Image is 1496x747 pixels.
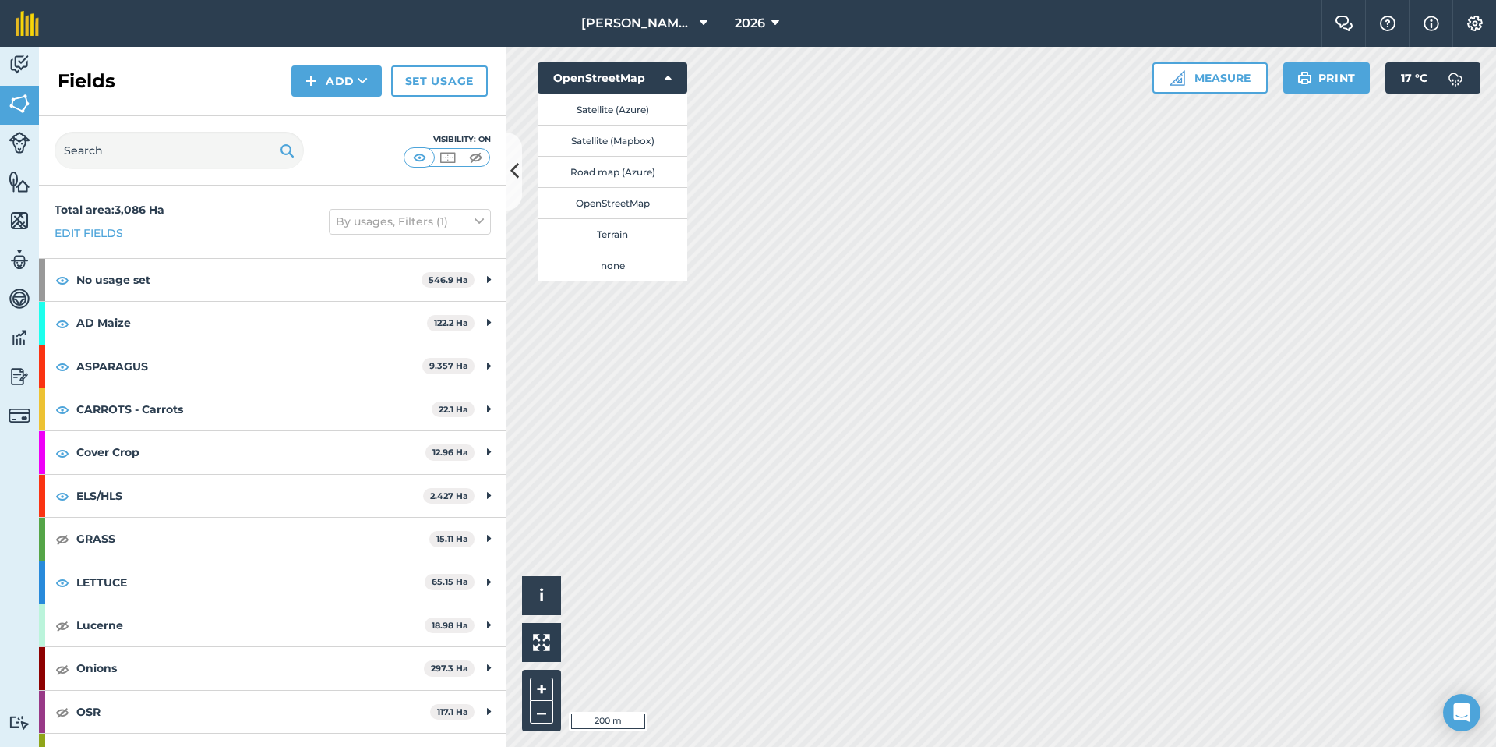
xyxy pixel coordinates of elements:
strong: 122.2 Ha [434,317,468,328]
button: Print [1283,62,1371,94]
strong: ASPARAGUS [76,345,422,388]
img: A cog icon [1466,16,1484,31]
strong: GRASS [76,518,429,560]
img: svg+xml;base64,PD94bWwgdmVyc2lvbj0iMS4wIiBlbmNvZGluZz0idXRmLTgiPz4KPCEtLSBHZW5lcmF0b3I6IEFkb2JlIE... [9,53,30,76]
button: Satellite (Azure) [538,94,687,125]
img: svg+xml;base64,PHN2ZyB4bWxucz0iaHR0cDovL3d3dy53My5vcmcvMjAwMC9zdmciIHdpZHRoPSIxOCIgaGVpZ2h0PSIyNC... [55,400,69,419]
strong: 2.427 Ha [430,490,468,501]
button: OpenStreetMap [538,62,687,94]
strong: OSR [76,691,430,733]
a: Set usage [391,65,488,97]
strong: AD Maize [76,302,427,344]
input: Search [55,132,304,169]
strong: 15.11 Ha [436,533,468,544]
strong: CARROTS - Carrots [76,388,432,430]
strong: 65.15 Ha [432,576,468,587]
img: svg+xml;base64,PD94bWwgdmVyc2lvbj0iMS4wIiBlbmNvZGluZz0idXRmLTgiPz4KPCEtLSBHZW5lcmF0b3I6IEFkb2JlIE... [9,365,30,388]
strong: Onions [76,647,424,689]
img: svg+xml;base64,PHN2ZyB4bWxucz0iaHR0cDovL3d3dy53My5vcmcvMjAwMC9zdmciIHdpZHRoPSIxOCIgaGVpZ2h0PSIyNC... [55,660,69,678]
img: A question mark icon [1378,16,1397,31]
a: Edit fields [55,225,123,242]
img: svg+xml;base64,PHN2ZyB4bWxucz0iaHR0cDovL3d3dy53My5vcmcvMjAwMC9zdmciIHdpZHRoPSIxOCIgaGVpZ2h0PSIyNC... [55,573,69,592]
button: Terrain [538,218,687,250]
img: svg+xml;base64,PHN2ZyB4bWxucz0iaHR0cDovL3d3dy53My5vcmcvMjAwMC9zdmciIHdpZHRoPSIxOCIgaGVpZ2h0PSIyNC... [55,444,69,462]
img: svg+xml;base64,PD94bWwgdmVyc2lvbj0iMS4wIiBlbmNvZGluZz0idXRmLTgiPz4KPCEtLSBHZW5lcmF0b3I6IEFkb2JlIE... [9,132,30,154]
img: svg+xml;base64,PD94bWwgdmVyc2lvbj0iMS4wIiBlbmNvZGluZz0idXRmLTgiPz4KPCEtLSBHZW5lcmF0b3I6IEFkb2JlIE... [9,405,30,427]
strong: LETTUCE [76,561,425,604]
div: OSR117.1 Ha [39,691,506,733]
strong: Total area : 3,086 Ha [55,203,164,217]
div: LETTUCE65.15 Ha [39,561,506,604]
img: svg+xml;base64,PHN2ZyB4bWxucz0iaHR0cDovL3d3dy53My5vcmcvMjAwMC9zdmciIHdpZHRoPSIxOSIgaGVpZ2h0PSIyNC... [1297,69,1312,87]
button: i [522,576,561,615]
h2: Fields [58,69,115,94]
button: Satellite (Mapbox) [538,125,687,156]
button: Measure [1152,62,1268,94]
button: Road map (Azure) [538,156,687,187]
img: svg+xml;base64,PHN2ZyB4bWxucz0iaHR0cDovL3d3dy53My5vcmcvMjAwMC9zdmciIHdpZHRoPSI1MCIgaGVpZ2h0PSI0MC... [438,150,457,165]
button: none [538,250,687,281]
span: 17 ° C [1401,62,1427,94]
div: AD Maize122.2 Ha [39,302,506,344]
img: svg+xml;base64,PHN2ZyB4bWxucz0iaHR0cDovL3d3dy53My5vcmcvMjAwMC9zdmciIHdpZHRoPSIxNyIgaGVpZ2h0PSIxNy... [1424,14,1439,33]
strong: 22.1 Ha [439,404,468,415]
img: svg+xml;base64,PHN2ZyB4bWxucz0iaHR0cDovL3d3dy53My5vcmcvMjAwMC9zdmciIHdpZHRoPSIxOCIgaGVpZ2h0PSIyNC... [55,271,69,289]
img: svg+xml;base64,PD94bWwgdmVyc2lvbj0iMS4wIiBlbmNvZGluZz0idXRmLTgiPz4KPCEtLSBHZW5lcmF0b3I6IEFkb2JlIE... [9,326,30,349]
button: – [530,701,553,724]
strong: 18.98 Ha [432,620,468,631]
img: svg+xml;base64,PHN2ZyB4bWxucz0iaHR0cDovL3d3dy53My5vcmcvMjAwMC9zdmciIHdpZHRoPSIxOCIgaGVpZ2h0PSIyNC... [55,529,69,548]
strong: No usage set [76,259,422,301]
img: svg+xml;base64,PHN2ZyB4bWxucz0iaHR0cDovL3d3dy53My5vcmcvMjAwMC9zdmciIHdpZHRoPSIxOSIgaGVpZ2h0PSIyNC... [280,141,295,160]
img: svg+xml;base64,PHN2ZyB4bWxucz0iaHR0cDovL3d3dy53My5vcmcvMjAwMC9zdmciIHdpZHRoPSIxNCIgaGVpZ2h0PSIyNC... [305,72,316,90]
strong: 297.3 Ha [431,663,468,674]
img: Two speech bubbles overlapping with the left bubble in the forefront [1335,16,1353,31]
img: svg+xml;base64,PD94bWwgdmVyc2lvbj0iMS4wIiBlbmNvZGluZz0idXRmLTgiPz4KPCEtLSBHZW5lcmF0b3I6IEFkb2JlIE... [9,287,30,310]
img: svg+xml;base64,PHN2ZyB4bWxucz0iaHR0cDovL3d3dy53My5vcmcvMjAwMC9zdmciIHdpZHRoPSI1MCIgaGVpZ2h0PSI0MC... [466,150,485,165]
img: svg+xml;base64,PD94bWwgdmVyc2lvbj0iMS4wIiBlbmNvZGluZz0idXRmLTgiPz4KPCEtLSBHZW5lcmF0b3I6IEFkb2JlIE... [1440,62,1471,94]
strong: ELS/HLS [76,475,423,517]
img: svg+xml;base64,PHN2ZyB4bWxucz0iaHR0cDovL3d3dy53My5vcmcvMjAwMC9zdmciIHdpZHRoPSI1NiIgaGVpZ2h0PSI2MC... [9,170,30,193]
img: fieldmargin Logo [16,11,39,36]
img: Four arrows, one pointing top left, one top right, one bottom right and the last bottom left [533,634,550,651]
span: [PERSON_NAME] Ltd. [581,14,693,33]
strong: 546.9 Ha [429,274,468,285]
strong: 12.96 Ha [432,447,468,458]
img: svg+xml;base64,PHN2ZyB4bWxucz0iaHR0cDovL3d3dy53My5vcmcvMjAwMC9zdmciIHdpZHRoPSI1NiIgaGVpZ2h0PSI2MC... [9,92,30,115]
div: CARROTS - Carrots22.1 Ha [39,388,506,430]
div: Lucerne18.98 Ha [39,604,506,646]
div: No usage set546.9 Ha [39,259,506,301]
div: Visibility: On [404,133,491,146]
img: svg+xml;base64,PHN2ZyB4bWxucz0iaHR0cDovL3d3dy53My5vcmcvMjAwMC9zdmciIHdpZHRoPSIxOCIgaGVpZ2h0PSIyNC... [55,616,69,635]
strong: 117.1 Ha [437,706,468,717]
strong: 9.357 Ha [429,360,468,371]
img: svg+xml;base64,PHN2ZyB4bWxucz0iaHR0cDovL3d3dy53My5vcmcvMjAwMC9zdmciIHdpZHRoPSIxOCIgaGVpZ2h0PSIyNC... [55,357,69,376]
div: ELS/HLS2.427 Ha [39,475,506,517]
span: 2026 [735,14,765,33]
span: i [539,586,544,605]
button: OpenStreetMap [538,187,687,218]
div: Cover Crop12.96 Ha [39,431,506,473]
img: svg+xml;base64,PHN2ZyB4bWxucz0iaHR0cDovL3d3dy53My5vcmcvMjAwMC9zdmciIHdpZHRoPSIxOCIgaGVpZ2h0PSIyNC... [55,314,69,333]
img: svg+xml;base64,PHN2ZyB4bWxucz0iaHR0cDovL3d3dy53My5vcmcvMjAwMC9zdmciIHdpZHRoPSI1MCIgaGVpZ2h0PSI0MC... [410,150,429,165]
button: By usages, Filters (1) [329,209,491,234]
strong: Lucerne [76,604,425,646]
img: svg+xml;base64,PHN2ZyB4bWxucz0iaHR0cDovL3d3dy53My5vcmcvMjAwMC9zdmciIHdpZHRoPSIxOCIgaGVpZ2h0PSIyNC... [55,487,69,505]
div: Open Intercom Messenger [1443,694,1480,731]
button: Add [291,65,382,97]
div: Onions297.3 Ha [39,647,506,689]
button: + [530,678,553,701]
img: svg+xml;base64,PD94bWwgdmVyc2lvbj0iMS4wIiBlbmNvZGluZz0idXRmLTgiPz4KPCEtLSBHZW5lcmF0b3I6IEFkb2JlIE... [9,248,30,271]
img: svg+xml;base64,PD94bWwgdmVyc2lvbj0iMS4wIiBlbmNvZGluZz0idXRmLTgiPz4KPCEtLSBHZW5lcmF0b3I6IEFkb2JlIE... [9,715,30,730]
img: svg+xml;base64,PHN2ZyB4bWxucz0iaHR0cDovL3d3dy53My5vcmcvMjAwMC9zdmciIHdpZHRoPSI1NiIgaGVpZ2h0PSI2MC... [9,209,30,232]
div: ASPARAGUS9.357 Ha [39,345,506,388]
strong: Cover Crop [76,431,425,473]
div: GRASS15.11 Ha [39,518,506,560]
img: svg+xml;base64,PHN2ZyB4bWxucz0iaHR0cDovL3d3dy53My5vcmcvMjAwMC9zdmciIHdpZHRoPSIxOCIgaGVpZ2h0PSIyNC... [55,703,69,721]
button: 17 °C [1385,62,1480,94]
img: Ruler icon [1170,70,1185,86]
